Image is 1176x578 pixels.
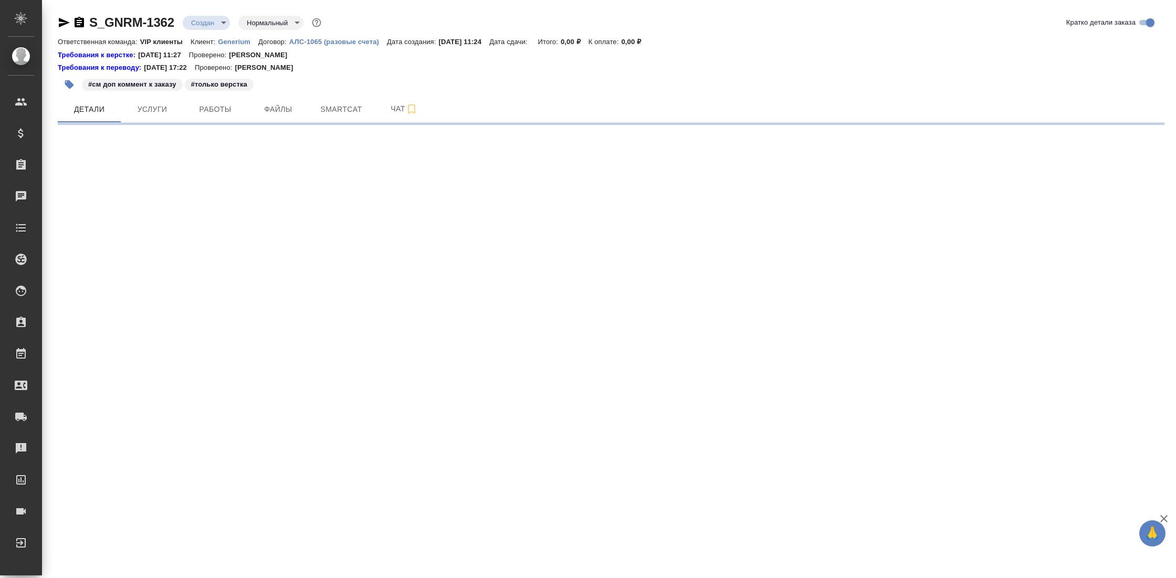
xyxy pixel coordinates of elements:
button: Нормальный [244,18,291,27]
p: АЛС-1065 (разовые счета) [289,38,387,46]
button: Доп статусы указывают на важность/срочность заказа [310,16,323,29]
span: Услуги [127,103,177,116]
p: VIP клиенты [140,38,191,46]
span: 🙏 [1143,522,1161,544]
a: Generium [218,37,258,46]
button: Скопировать ссылку для ЯМессенджера [58,16,70,29]
p: Проверено: [195,62,235,73]
a: S_GNRM-1362 [89,15,174,29]
div: Нажми, чтобы открыть папку с инструкцией [58,50,138,60]
p: Итого: [538,38,561,46]
p: [PERSON_NAME] [235,62,301,73]
div: Нажми, чтобы открыть папку с инструкцией [58,62,144,73]
p: Generium [218,38,258,46]
p: К оплате: [589,38,622,46]
p: [DATE] 11:27 [138,50,189,60]
p: Договор: [258,38,289,46]
span: Кратко детали заказа [1066,17,1136,28]
div: Создан [238,16,303,30]
button: Создан [188,18,217,27]
p: [DATE] 17:22 [144,62,195,73]
a: Требования к переводу: [58,62,144,73]
span: Работы [190,103,240,116]
button: Добавить тэг [58,73,81,96]
p: Дата создания: [387,38,438,46]
span: Smartcat [316,103,366,116]
p: 0,00 ₽ [621,38,649,46]
button: Скопировать ссылку [73,16,86,29]
p: [DATE] 11:24 [439,38,490,46]
p: #только верстка [191,79,247,90]
button: 🙏 [1139,520,1165,547]
span: только верстка [184,79,255,88]
span: Чат [379,102,429,115]
span: Детали [64,103,114,116]
svg: Подписаться [405,103,418,115]
p: [PERSON_NAME] [229,50,295,60]
a: Требования к верстке: [58,50,138,60]
p: Дата сдачи: [489,38,530,46]
p: 0,00 ₽ [561,38,589,46]
span: Файлы [253,103,303,116]
p: #см доп коммент к заказу [88,79,176,90]
p: Проверено: [189,50,229,60]
span: см доп коммент к заказу [81,79,184,88]
div: Создан [183,16,230,30]
p: Ответственная команда: [58,38,140,46]
p: Клиент: [191,38,218,46]
a: АЛС-1065 (разовые счета) [289,37,387,46]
